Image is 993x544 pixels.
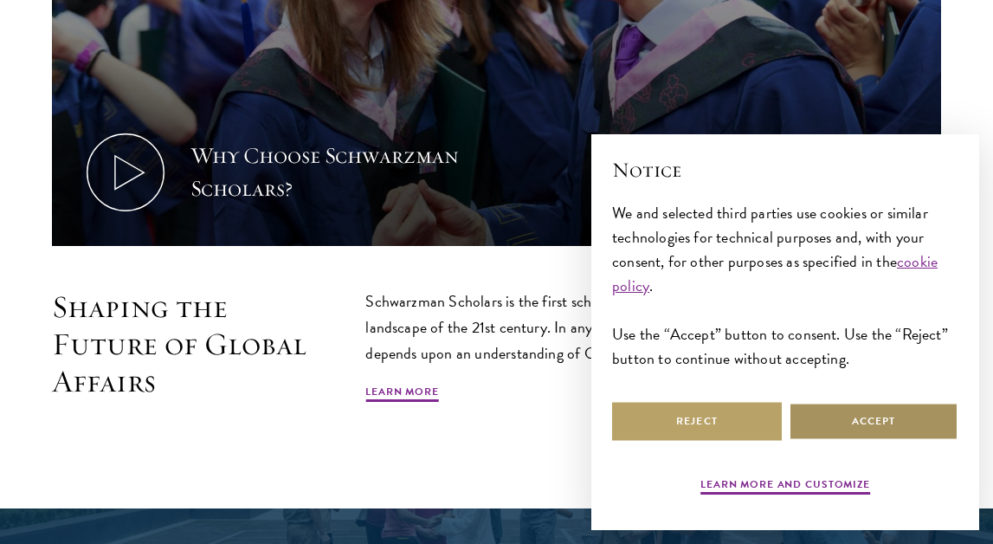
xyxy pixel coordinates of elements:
button: Learn more and customize [700,476,870,497]
button: Accept [789,402,958,441]
div: We and selected third parties use cookies or similar technologies for technical purposes and, wit... [612,201,958,372]
a: Learn More [365,384,439,405]
p: Schwarzman Scholars is the first scholarship created to respond to the geopolitical landscape of ... [365,288,941,366]
h2: Shaping the Future of Global Affairs [52,288,331,399]
h2: Notice [612,155,958,185]
div: Why Choose Schwarzman Scholars? [190,139,511,205]
button: Reject [612,402,782,441]
a: cookie policy [612,249,938,297]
